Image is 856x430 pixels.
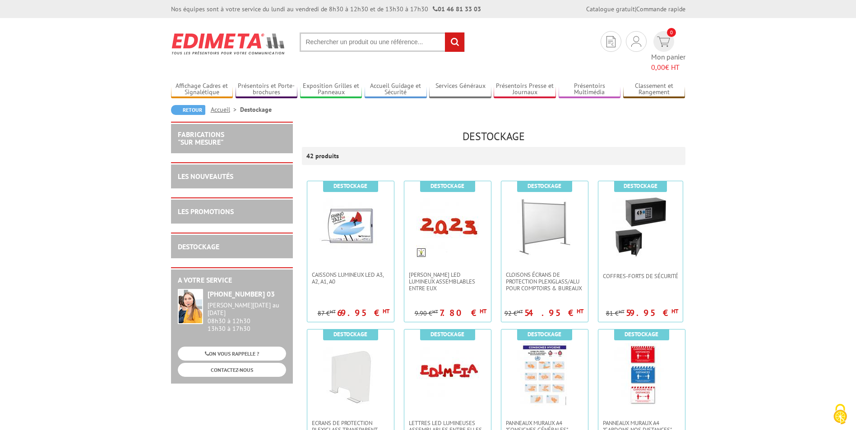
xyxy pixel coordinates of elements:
[171,27,286,60] img: Edimeta
[504,310,523,317] p: 92 €
[300,82,362,97] a: Exposition Grilles et Panneaux
[318,310,336,317] p: 87 €
[300,32,465,52] input: Rechercher un produit ou une référence...
[631,36,641,47] img: devis rapide
[178,242,219,251] a: DESTOCKAGE
[480,307,486,315] sup: HT
[312,271,389,285] span: Caissons lumineux LED A3, A2, A1, A0
[415,310,438,317] p: 9.90 €
[586,5,685,14] div: |
[527,182,561,190] b: Destockage
[651,63,665,72] span: 0,00
[513,195,576,258] img: Cloisons Écrans de protection Plexiglass/Alu pour comptoirs & Bureaux
[409,271,486,292] span: [PERSON_NAME] LED lumineux assemblables entre eux
[208,302,286,333] div: 08h30 à 12h30 13h30 à 17h30
[178,172,233,181] a: LES NOUVEAUTÉS
[178,130,224,147] a: FABRICATIONS"Sur Mesure"
[383,307,389,315] sup: HT
[337,310,389,316] p: 69.95 €
[440,310,486,316] p: 7.80 €
[651,31,685,73] a: devis rapide 0 Mon panier 0,00€ HT
[603,273,678,279] span: Coffres-forts de sécurité
[333,182,367,190] b: Destockage
[651,52,685,73] span: Mon panier
[625,330,658,338] b: Destockage
[330,308,336,315] sup: HT
[651,62,685,73] span: € HT
[463,129,525,143] span: Destockage
[610,343,673,406] img: Panneaux muraux A4
[333,330,367,338] b: Destockage
[598,273,683,279] a: Coffres-forts de sécurité
[506,271,583,292] span: Cloisons Écrans de protection Plexiglass/Alu pour comptoirs & Bureaux
[829,403,851,425] img: Cookies (fenêtre modale)
[208,302,286,317] div: [PERSON_NAME][DATE] au [DATE]
[624,182,657,190] b: Destockage
[178,363,286,377] a: CONTACTEZ-NOUS
[208,289,275,298] strong: [PHONE_NUMBER] 03
[671,307,678,315] sup: HT
[586,5,635,13] a: Catalogue gratuit
[429,82,491,97] a: Services Généraux
[404,271,491,292] a: [PERSON_NAME] LED lumineux assemblables entre eux
[559,82,621,97] a: Présentoirs Multimédia
[178,289,203,324] img: widget-service.jpg
[524,310,583,316] p: 54.95 €
[430,182,464,190] b: Destockage
[445,32,464,52] input: rechercher
[240,105,272,114] li: Destockage
[236,82,298,97] a: Présentoirs et Porte-brochures
[657,37,670,47] img: devis rapide
[432,308,438,315] sup: HT
[211,105,240,114] a: Accueil
[319,343,382,406] img: ECRANS DE PROTECTION PLEXIGLASS TRANSPARENT - Pieds plats
[606,310,625,317] p: 81 €
[626,310,678,316] p: 59.95 €
[171,105,205,115] a: Retour
[178,347,286,361] a: ON VOUS RAPPELLE ?
[606,36,615,47] img: devis rapide
[619,308,625,315] sup: HT
[306,147,340,165] p: 42 produits
[636,5,685,13] a: Commande rapide
[178,207,234,216] a: LES PROMOTIONS
[171,5,481,14] div: Nos équipes sont à votre service du lundi au vendredi de 8h30 à 12h30 et de 13h30 à 17h30
[365,82,427,97] a: Accueil Guidage et Sécurité
[667,28,676,37] span: 0
[824,399,856,430] button: Cookies (fenêtre modale)
[171,82,233,97] a: Affichage Cadres et Signalétique
[623,82,685,97] a: Classement et Rangement
[609,195,672,258] img: Coffres-forts de sécurité
[494,82,556,97] a: Présentoirs Presse et Journaux
[307,271,394,285] a: Caissons lumineux LED A3, A2, A1, A0
[501,271,588,292] a: Cloisons Écrans de protection Plexiglass/Alu pour comptoirs & Bureaux
[416,195,479,258] img: Chiffres LED lumineux assemblables entre eux
[517,308,523,315] sup: HT
[430,330,464,338] b: Destockage
[527,330,561,338] b: Destockage
[416,343,479,406] img: Lettres LED lumineuses assemblables entre elles
[513,343,576,406] img: Panneaux muraux A4
[577,307,583,315] sup: HT
[433,5,481,13] strong: 01 46 81 33 03
[319,195,382,258] img: Caissons lumineux LED A3, A2, A1, A0
[178,276,286,284] h2: A votre service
